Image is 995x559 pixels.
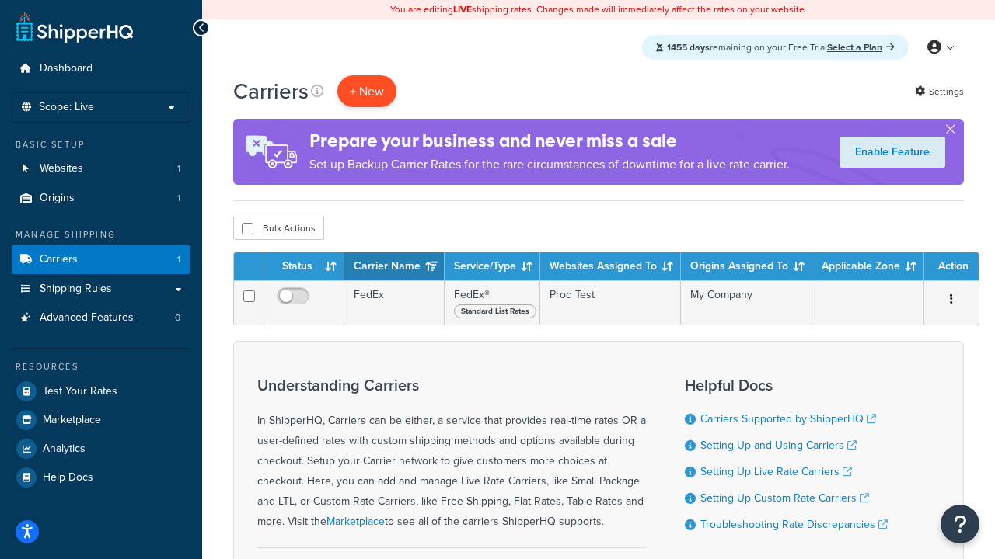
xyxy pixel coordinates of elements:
[177,192,180,205] span: 1
[177,253,180,266] span: 1
[12,54,190,83] a: Dashboard
[12,155,190,183] a: Websites 1
[326,513,385,529] a: Marketplace
[12,228,190,241] div: Manage Shipping
[233,217,324,240] button: Bulk Actions
[233,119,309,185] img: ad-rules-rateshop-fe6ec290ccb7230408bd80ed9643f0289d75e0ffd9eb532fc0e269fcd187b520.png
[12,245,190,274] a: Carriers 1
[40,62,93,75] span: Dashboard
[12,184,190,213] li: Origins
[12,245,190,274] li: Carriers
[43,443,86,456] span: Analytics
[827,40,895,54] a: Select a Plan
[840,137,945,168] a: Enable Feature
[344,252,445,280] th: Carrier Name: activate to sort column ascending
[924,252,979,280] th: Action
[43,471,93,484] span: Help Docs
[257,377,646,532] div: In ShipperHQ, Carriers can be either, a service that provides real-time rates OR a user-defined r...
[445,280,540,325] td: FedEx®
[16,12,133,43] a: ShipperHQ Home
[540,280,681,325] td: Prod Test
[43,385,117,398] span: Test Your Rates
[233,76,309,106] h1: Carriers
[700,516,888,533] a: Troubleshooting Rate Discrepancies
[642,35,909,60] div: remaining on your Free Trial
[309,154,790,175] p: Set up Backup Carrier Rates for the rare circumstances of downtime for a live rate carrier.
[43,414,101,427] span: Marketplace
[700,490,869,506] a: Setting Up Custom Rate Carriers
[12,464,190,491] a: Help Docs
[40,162,83,175] span: Websites
[700,411,876,427] a: Carriers Supported by ShipperHQ
[685,377,888,394] h3: Helpful Docs
[915,81,964,102] a: Settings
[12,435,190,463] a: Analytics
[39,101,94,114] span: Scope: Live
[12,304,190,332] li: Advanced Features
[12,138,190,151] div: Basic Setup
[12,377,190,405] a: Test Your Rates
[540,252,681,280] th: Websites Assigned To: activate to sort column ascending
[40,311,134,325] span: Advanced Features
[12,184,190,213] a: Origins 1
[681,280,812,325] td: My Company
[264,252,344,280] th: Status: activate to sort column ascending
[12,275,190,304] a: Shipping Rules
[453,2,472,16] b: LIVE
[454,304,536,318] span: Standard List Rates
[40,192,75,205] span: Origins
[40,283,112,296] span: Shipping Rules
[812,252,924,280] th: Applicable Zone: activate to sort column ascending
[344,280,445,325] td: FedEx
[337,75,396,107] button: + New
[309,128,790,154] h4: Prepare your business and never miss a sale
[445,252,540,280] th: Service/Type: activate to sort column ascending
[177,162,180,175] span: 1
[700,437,857,453] a: Setting Up and Using Carriers
[257,377,646,394] h3: Understanding Carriers
[12,304,190,332] a: Advanced Features 0
[12,406,190,434] a: Marketplace
[667,40,710,54] strong: 1455 days
[681,252,812,280] th: Origins Assigned To: activate to sort column ascending
[12,360,190,373] div: Resources
[12,155,190,183] li: Websites
[40,253,78,266] span: Carriers
[175,311,180,325] span: 0
[700,464,852,480] a: Setting Up Live Rate Carriers
[941,505,979,543] button: Open Resource Center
